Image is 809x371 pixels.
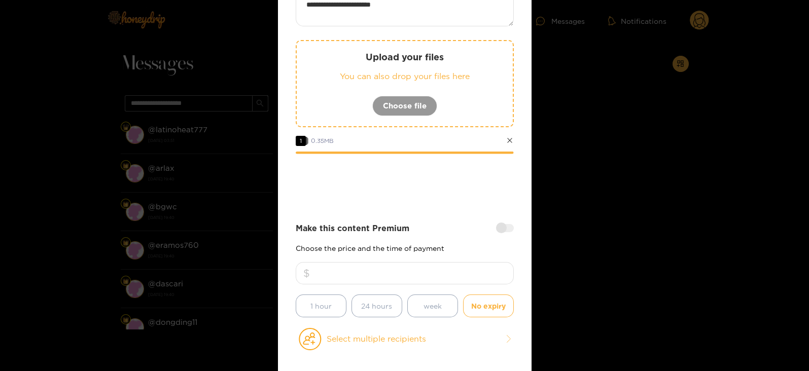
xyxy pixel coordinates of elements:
[296,222,409,234] strong: Make this content Premium
[311,137,334,144] span: 0.35 MB
[351,294,402,317] button: 24 hours
[310,300,332,312] span: 1 hour
[463,294,514,317] button: No expiry
[296,136,306,146] span: 1
[361,300,392,312] span: 24 hours
[424,300,442,312] span: week
[407,294,458,317] button: week
[296,294,346,317] button: 1 hour
[372,96,437,116] button: Choose file
[317,70,493,82] p: You can also drop your files here
[471,300,506,312] span: No expiry
[296,244,514,252] p: Choose the price and the time of payment
[317,51,493,63] p: Upload your files
[296,327,514,351] button: Select multiple recipients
